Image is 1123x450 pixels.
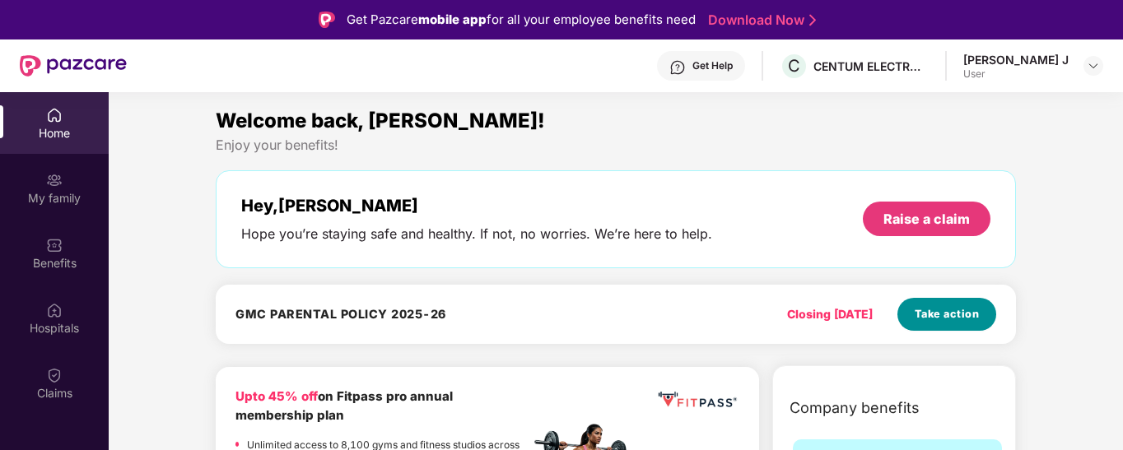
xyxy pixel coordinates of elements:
img: Stroke [809,12,816,29]
span: Company benefits [790,397,920,420]
div: [PERSON_NAME] J [963,52,1069,67]
img: svg+xml;base64,PHN2ZyB3aWR0aD0iMjAiIGhlaWdodD0iMjAiIHZpZXdCb3g9IjAgMCAyMCAyMCIgZmlsbD0ibm9uZSIgeG... [46,172,63,188]
img: svg+xml;base64,PHN2ZyBpZD0iSG9zcGl0YWxzIiB4bWxucz0iaHR0cDovL3d3dy53My5vcmcvMjAwMC9zdmciIHdpZHRoPS... [46,302,63,318]
div: User [963,67,1069,81]
div: Hope you’re staying safe and healthy. If not, no worries. We’re here to help. [241,225,712,243]
div: CENTUM ELECTRONICS LIMITED [813,58,929,74]
img: svg+xml;base64,PHN2ZyBpZD0iQmVuZWZpdHMiIHhtbG5zPSJodHRwOi8vd3d3LnczLm9yZy8yMDAwL3N2ZyIgd2lkdGg9Ij... [46,237,63,253]
div: Raise a claim [883,210,970,228]
b: on Fitpass pro annual membership plan [235,388,453,424]
span: Welcome back, [PERSON_NAME]! [216,109,545,132]
h4: GMC PARENTAL POLICY 2025-26 [235,306,446,322]
img: Logo [319,12,335,28]
span: Take action [915,306,980,322]
img: fppp.png [655,387,739,413]
img: svg+xml;base64,PHN2ZyBpZD0iSG9tZSIgeG1sbnM9Imh0dHA6Ly93d3cudzMub3JnLzIwMDAvc3ZnIiB3aWR0aD0iMjAiIG... [46,107,63,123]
img: New Pazcare Logo [20,55,127,77]
div: Enjoy your benefits! [216,137,1016,154]
div: Hey, [PERSON_NAME] [241,196,712,216]
div: Get Pazcare for all your employee benefits need [347,10,696,30]
span: C [788,56,800,76]
strong: mobile app [418,12,487,27]
div: Get Help [692,59,733,72]
button: Take action [897,298,996,331]
b: Upto 45% off [235,388,318,404]
img: svg+xml;base64,PHN2ZyBpZD0iQ2xhaW0iIHhtbG5zPSJodHRwOi8vd3d3LnczLm9yZy8yMDAwL3N2ZyIgd2lkdGg9IjIwIi... [46,367,63,383]
img: svg+xml;base64,PHN2ZyBpZD0iRHJvcGRvd24tMzJ4MzIiIHhtbG5zPSJodHRwOi8vd3d3LnczLm9yZy8yMDAwL3N2ZyIgd2... [1087,59,1100,72]
a: Download Now [708,12,811,29]
img: svg+xml;base64,PHN2ZyBpZD0iSGVscC0zMngzMiIgeG1sbnM9Imh0dHA6Ly93d3cudzMub3JnLzIwMDAvc3ZnIiB3aWR0aD... [669,59,686,76]
div: Closing [DATE] [787,305,873,323]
